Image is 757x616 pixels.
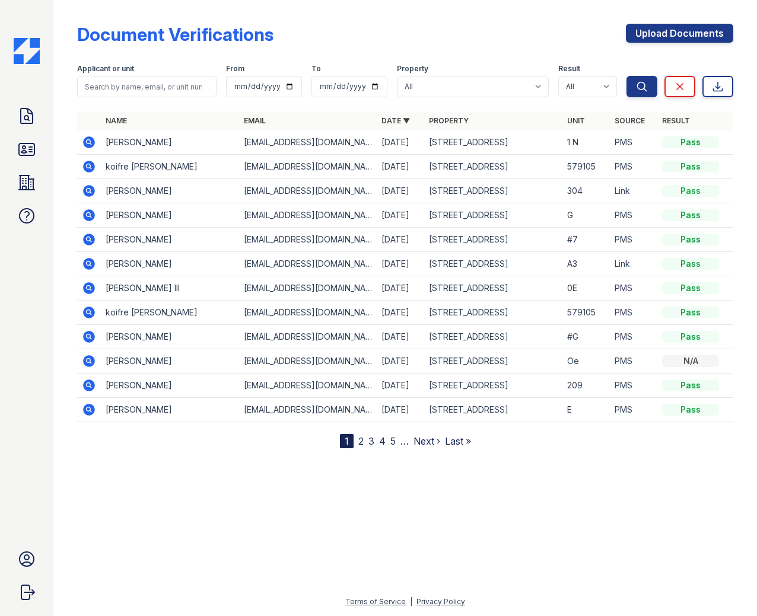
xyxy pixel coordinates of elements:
td: [PERSON_NAME] [101,130,239,155]
a: Source [615,116,645,125]
td: [STREET_ADDRESS] [424,252,562,276]
a: Terms of Service [345,597,406,606]
a: Last » [445,435,471,447]
label: To [311,64,321,74]
td: [EMAIL_ADDRESS][DOMAIN_NAME] [239,398,377,422]
td: PMS [610,276,657,301]
td: [EMAIL_ADDRESS][DOMAIN_NAME] [239,276,377,301]
td: [STREET_ADDRESS] [424,228,562,252]
td: PMS [610,325,657,349]
td: [STREET_ADDRESS] [424,374,562,398]
td: [STREET_ADDRESS] [424,301,562,325]
td: [DATE] [377,228,424,252]
a: 4 [379,435,386,447]
td: Link [610,179,657,203]
td: [DATE] [377,203,424,228]
td: koifre [PERSON_NAME] [101,301,239,325]
div: Pass [662,234,719,245]
td: PMS [610,301,657,325]
div: Pass [662,258,719,270]
a: Upload Documents [626,24,733,43]
td: 304 [562,179,610,203]
div: Pass [662,185,719,197]
td: [PERSON_NAME] [101,228,239,252]
div: 1 [340,434,354,448]
td: [DATE] [377,252,424,276]
td: E [562,398,610,422]
td: [STREET_ADDRESS] [424,349,562,374]
td: PMS [610,374,657,398]
td: [DATE] [377,374,424,398]
td: 209 [562,374,610,398]
a: Name [106,116,127,125]
td: [DATE] [377,349,424,374]
td: PMS [610,398,657,422]
div: Pass [662,307,719,318]
td: [PERSON_NAME] [101,325,239,349]
td: PMS [610,130,657,155]
label: Property [397,64,428,74]
td: [EMAIL_ADDRESS][DOMAIN_NAME] [239,130,377,155]
td: PMS [610,228,657,252]
td: [EMAIL_ADDRESS][DOMAIN_NAME] [239,228,377,252]
td: G [562,203,610,228]
div: Pass [662,161,719,173]
td: [EMAIL_ADDRESS][DOMAIN_NAME] [239,301,377,325]
div: N/A [662,355,719,367]
td: 579105 [562,155,610,179]
a: Email [244,116,266,125]
a: 2 [358,435,364,447]
td: [STREET_ADDRESS] [424,130,562,155]
div: Pass [662,209,719,221]
a: Privacy Policy [416,597,465,606]
td: [DATE] [377,155,424,179]
td: [EMAIL_ADDRESS][DOMAIN_NAME] [239,325,377,349]
td: [EMAIL_ADDRESS][DOMAIN_NAME] [239,252,377,276]
td: PMS [610,155,657,179]
td: 1 N [562,130,610,155]
td: [PERSON_NAME] [101,349,239,374]
td: [DATE] [377,398,424,422]
td: [DATE] [377,301,424,325]
td: [STREET_ADDRESS] [424,276,562,301]
td: 579105 [562,301,610,325]
label: From [226,64,244,74]
td: Link [610,252,657,276]
a: Next › [414,435,440,447]
input: Search by name, email, or unit number [77,76,217,97]
span: … [400,434,409,448]
a: Property [429,116,469,125]
td: #7 [562,228,610,252]
div: Pass [662,136,719,148]
a: Unit [567,116,585,125]
div: | [410,597,412,606]
td: koifre [PERSON_NAME] [101,155,239,179]
div: Pass [662,331,719,343]
td: Oe [562,349,610,374]
td: [EMAIL_ADDRESS][DOMAIN_NAME] [239,349,377,374]
td: A3 [562,252,610,276]
label: Applicant or unit [77,64,134,74]
td: [STREET_ADDRESS] [424,203,562,228]
td: [EMAIL_ADDRESS][DOMAIN_NAME] [239,155,377,179]
td: [STREET_ADDRESS] [424,325,562,349]
td: [STREET_ADDRESS] [424,155,562,179]
td: [DATE] [377,130,424,155]
td: [STREET_ADDRESS] [424,398,562,422]
td: PMS [610,349,657,374]
td: [STREET_ADDRESS] [424,179,562,203]
td: [PERSON_NAME] [101,179,239,203]
a: 5 [390,435,396,447]
td: PMS [610,203,657,228]
td: [PERSON_NAME] [101,252,239,276]
td: [DATE] [377,325,424,349]
img: CE_Icon_Blue-c292c112584629df590d857e76928e9f676e5b41ef8f769ba2f05ee15b207248.png [14,38,40,64]
a: Date ▼ [381,116,410,125]
td: [DATE] [377,276,424,301]
td: [EMAIL_ADDRESS][DOMAIN_NAME] [239,374,377,398]
td: [EMAIL_ADDRESS][DOMAIN_NAME] [239,179,377,203]
td: [PERSON_NAME] [101,203,239,228]
div: Document Verifications [77,24,273,45]
a: Result [662,116,690,125]
td: #G [562,325,610,349]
